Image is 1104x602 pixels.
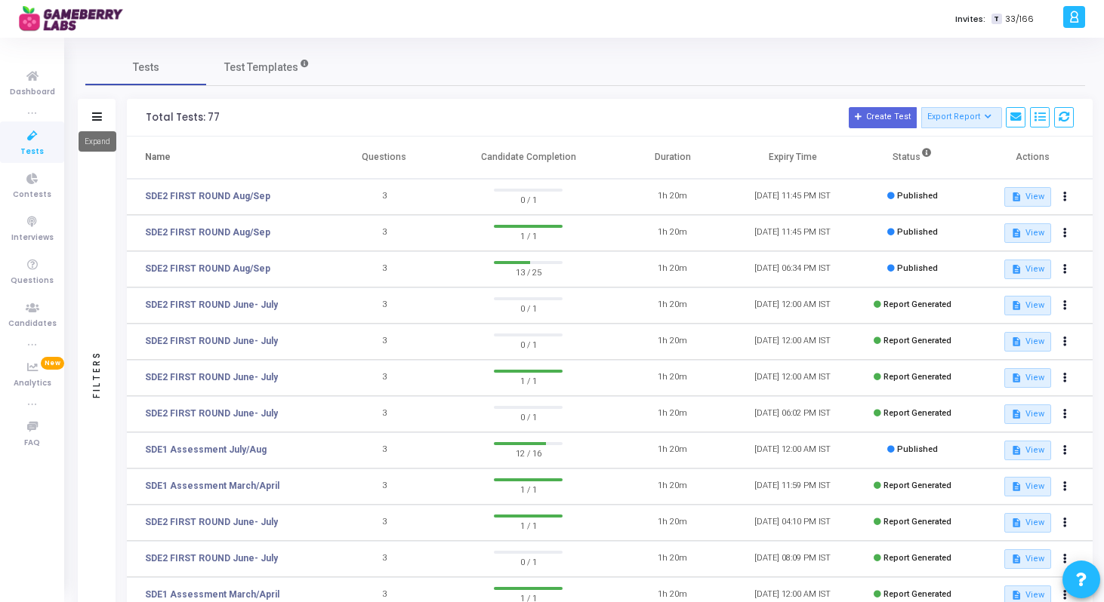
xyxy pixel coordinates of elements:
td: 1h 20m [612,468,732,505]
td: 3 [324,179,444,215]
mat-icon: description [1011,228,1022,238]
td: 1h 20m [612,251,732,287]
a: SDE2 FIRST ROUND June- July [145,298,278,312]
td: [DATE] 11:59 PM IST [732,468,853,505]
td: 1h 20m [612,360,732,396]
a: SDE2 FIRST ROUND Aug/Sep [145,262,270,275]
span: 0 / 1 [494,336,563,352]
span: Interviews [11,232,54,244]
div: Expand [79,131,116,152]
span: Report Generated [884,481,951,490]
td: [DATE] 12:00 AM IST [732,324,853,360]
td: 1h 20m [612,396,732,432]
td: 1h 20m [612,287,732,324]
td: [DATE] 04:10 PM IST [732,505,853,541]
a: SDE2 FIRST ROUND Aug/Sep [145,226,270,239]
button: View [1004,368,1050,388]
th: Questions [324,137,444,179]
span: Report Generated [884,517,951,527]
td: 3 [324,505,444,541]
th: Expiry Time [732,137,853,179]
th: Status [853,137,973,179]
td: 3 [324,324,444,360]
span: 0 / 1 [494,300,563,315]
th: Candidate Completion [444,137,612,179]
td: 3 [324,432,444,468]
button: View [1004,513,1050,533]
mat-icon: description [1011,481,1022,492]
td: [DATE] 08:09 PM IST [732,541,853,577]
mat-icon: description [1011,590,1022,600]
th: Duration [612,137,732,179]
span: Tests [20,146,44,158]
span: 0 / 1 [494,409,563,424]
mat-icon: description [1011,409,1022,419]
a: SDE1 Assessment March/April [145,588,279,601]
span: 1 / 1 [494,518,563,533]
mat-icon: description [1011,192,1022,202]
span: Report Generated [884,408,951,418]
span: Analytics [14,377,51,390]
span: 0 / 1 [494,192,563,207]
a: SDE2 FIRST ROUND June- July [145,370,278,384]
span: 13 / 25 [494,264,563,279]
div: Filters [90,291,103,457]
span: Test Templates [224,60,298,75]
td: [DATE] 11:45 PM IST [732,179,853,215]
button: View [1004,441,1050,460]
a: SDE2 FIRST ROUND June- July [145,334,278,348]
span: 1 / 1 [494,373,563,388]
span: Report Generated [884,553,951,563]
a: SDE2 FIRST ROUND June- July [145,551,278,565]
span: Dashboard [10,86,55,99]
td: 1h 20m [612,541,732,577]
button: View [1004,404,1050,424]
label: Invites: [955,13,985,26]
span: Report Generated [884,299,951,309]
a: SDE2 FIRST ROUND June- July [145,407,278,420]
td: 1h 20m [612,179,732,215]
td: [DATE] 12:00 AM IST [732,287,853,324]
mat-icon: description [1011,518,1022,528]
img: logo [19,4,132,34]
span: 1 / 1 [494,481,563,496]
span: Report Generated [884,336,951,346]
span: T [991,14,1001,25]
span: 0 / 1 [494,554,563,569]
td: 3 [324,396,444,432]
mat-icon: description [1011,445,1022,456]
th: Name [127,137,324,179]
span: FAQ [24,437,40,450]
span: New [41,357,64,370]
span: 33/166 [1005,13,1034,26]
button: View [1004,260,1050,279]
td: [DATE] 06:02 PM IST [732,396,853,432]
mat-icon: description [1011,264,1022,275]
div: Total Tests: 77 [146,112,220,124]
a: SDE2 FIRST ROUND Aug/Sep [145,189,270,203]
a: SDE2 FIRST ROUND June- July [145,515,278,529]
td: 3 [324,360,444,396]
button: Create Test [849,107,917,128]
button: View [1004,477,1050,496]
td: 3 [324,468,444,505]
th: Actions [973,137,1093,179]
span: Published [897,263,938,273]
td: [DATE] 06:34 PM IST [732,251,853,287]
mat-icon: description [1011,373,1022,383]
span: 1 / 1 [494,228,563,243]
span: Report Generated [884,589,951,599]
button: View [1004,187,1050,207]
mat-icon: description [1011,300,1022,311]
td: 3 [324,287,444,324]
td: 3 [324,215,444,251]
a: SDE1 Assessment July/Aug [145,443,267,456]
span: 12 / 16 [494,445,563,460]
button: View [1004,296,1050,315]
span: Tests [133,60,159,75]
span: Questions [11,275,54,287]
span: Contests [13,189,51,201]
td: [DATE] 11:45 PM IST [732,215,853,251]
td: 1h 20m [612,324,732,360]
td: 3 [324,251,444,287]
